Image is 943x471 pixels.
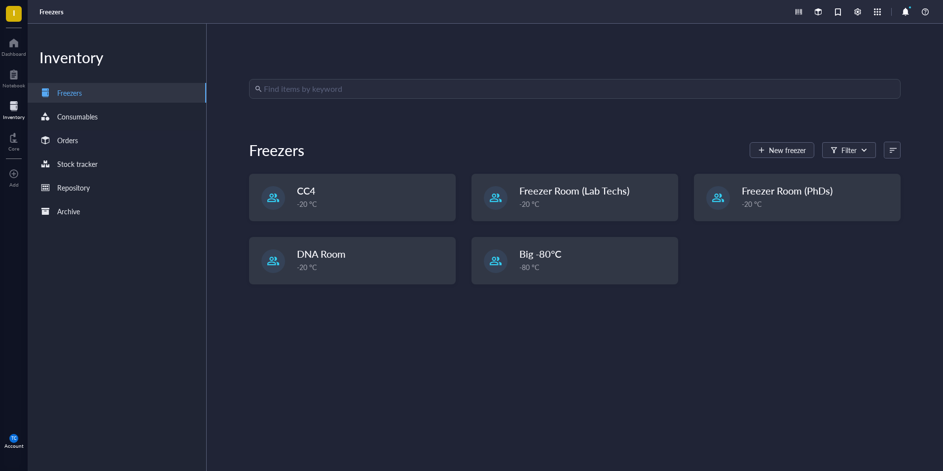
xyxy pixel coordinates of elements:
[2,67,25,88] a: Notebook
[57,158,98,169] div: Stock tracker
[841,145,857,156] div: Filter
[28,178,206,197] a: Repository
[297,184,316,197] span: CC4
[57,135,78,146] div: Orders
[519,247,561,261] span: Big -80°C
[297,198,449,209] div: -20 °C
[57,111,98,122] div: Consumables
[28,83,206,103] a: Freezers
[39,7,66,16] a: Freezers
[750,142,814,158] button: New freezer
[28,154,206,174] a: Stock tracker
[57,182,90,193] div: Repository
[4,443,24,449] div: Account
[1,51,26,57] div: Dashboard
[3,98,25,120] a: Inventory
[13,6,15,19] span: I
[57,87,82,98] div: Freezers
[11,436,17,441] span: TC
[519,198,672,209] div: -20 °C
[2,82,25,88] div: Notebook
[1,35,26,57] a: Dashboard
[28,201,206,221] a: Archive
[57,206,80,217] div: Archive
[28,47,206,67] div: Inventory
[297,262,449,273] div: -20 °C
[8,146,19,152] div: Core
[8,130,19,152] a: Core
[769,146,806,154] span: New freezer
[519,262,672,273] div: -80 °C
[3,114,25,120] div: Inventory
[742,184,833,197] span: Freezer Room (PhDs)
[9,182,19,188] div: Add
[519,184,629,197] span: Freezer Room (Lab Techs)
[28,107,206,126] a: Consumables
[742,198,894,209] div: -20 °C
[28,130,206,150] a: Orders
[297,247,346,261] span: DNA Room
[249,140,304,160] div: Freezers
